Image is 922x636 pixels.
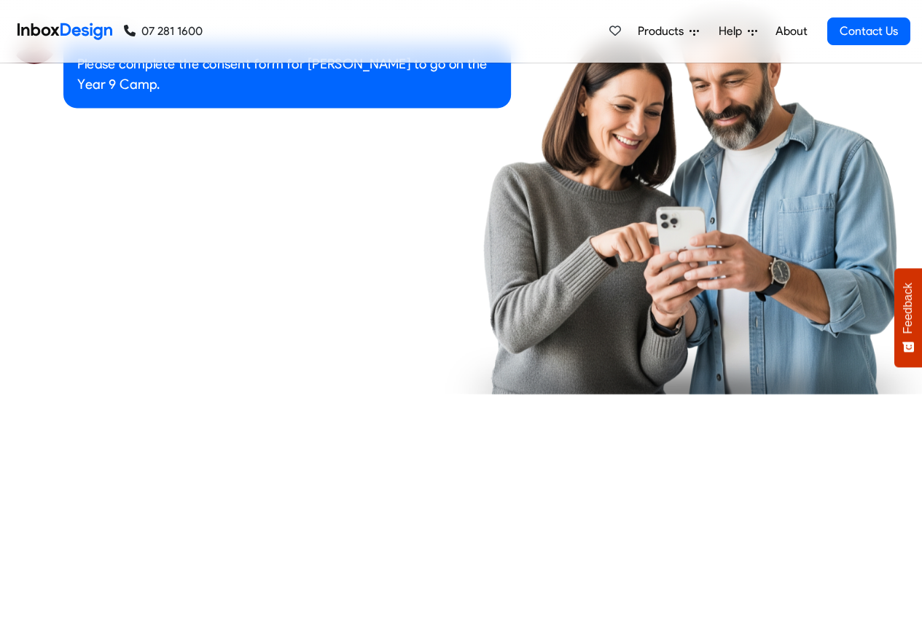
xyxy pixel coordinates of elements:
a: Products [632,17,705,46]
button: Feedback - Show survey [894,268,922,367]
span: Feedback [902,283,915,334]
a: Help [713,17,763,46]
span: Products [638,23,689,40]
a: Contact Us [827,17,910,45]
span: Help [719,23,748,40]
a: About [771,17,811,46]
div: Please complete the consent form for [PERSON_NAME] to go on the Year 9 Camp. [63,41,511,109]
a: 07 281 1600 [124,23,203,40]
